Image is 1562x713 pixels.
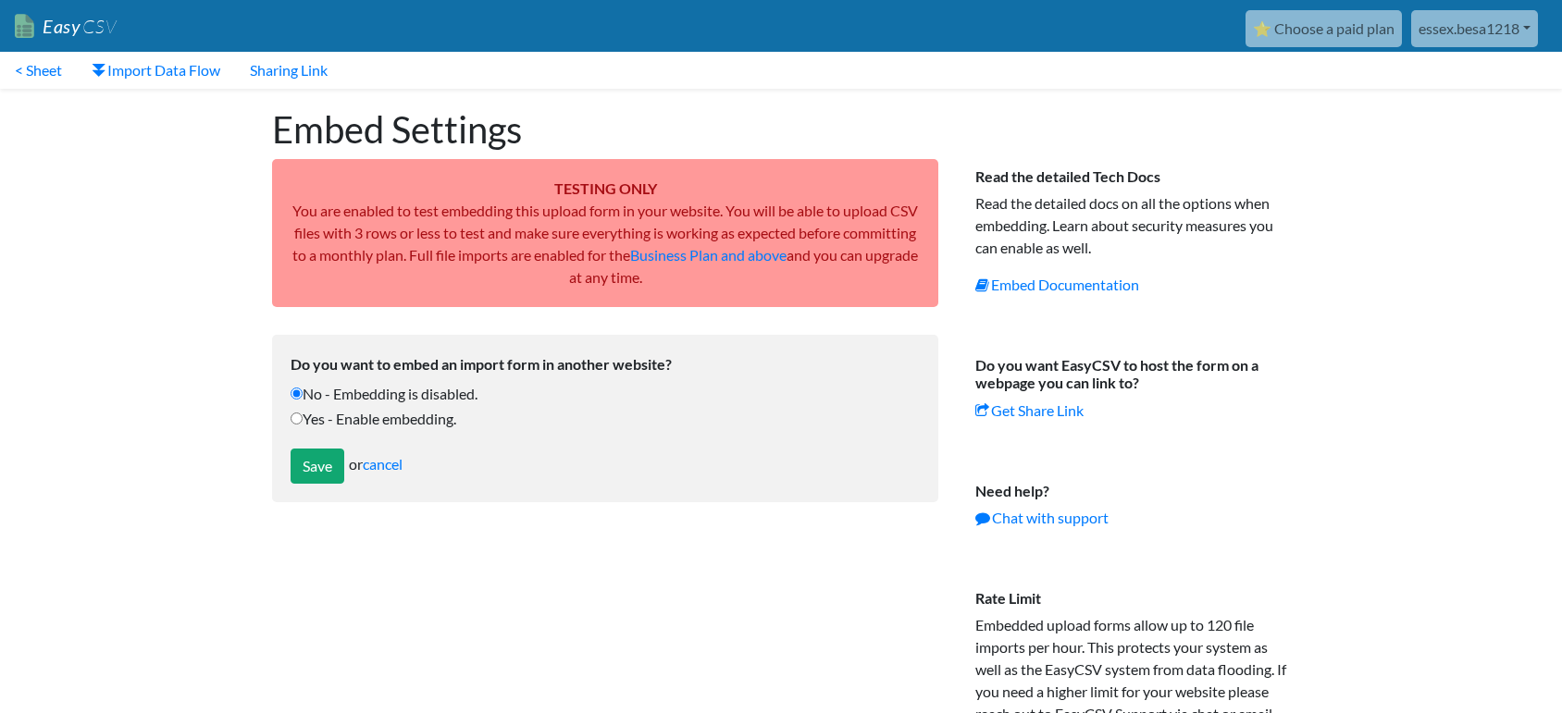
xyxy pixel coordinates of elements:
[975,529,1290,607] h6: Rate Limit
[975,192,1290,259] p: Read the detailed docs on all the options when embedding. Learn about security measures you can e...
[272,107,938,152] h1: Embed Settings
[77,52,235,89] a: Import Data Flow
[291,383,920,405] label: No - Embedding is disabled.
[291,449,920,484] div: or
[975,422,1290,499] h6: Need help?
[272,159,938,307] div: You are enabled to test embedding this upload form in your website. You will be able to upload CS...
[975,276,1139,293] a: Embed Documentation
[975,107,1290,185] h6: Read the detailed Tech Docs
[363,455,403,473] a: cancel
[291,412,303,424] input: Yes - Enable embedding.
[81,15,117,38] span: CSV
[15,7,117,45] a: EasyCSV
[291,355,672,373] strong: Do you want to embed an import form in another website?
[1246,10,1402,47] a: ⭐ Choose a paid plan
[975,296,1290,391] h6: Do you want EasyCSV to host the form on a webpage you can link to?
[975,509,1109,526] a: Chat with support
[554,179,657,197] strong: TESTING ONLY
[291,387,303,400] input: No - Embedding is disabled.
[975,401,1084,419] a: Get Share Link
[291,449,344,484] input: Save
[1411,10,1538,47] a: essex.besa1218
[291,408,920,430] label: Yes - Enable embedding.
[630,246,787,264] a: Business Plan and above
[235,52,342,89] a: Sharing Link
